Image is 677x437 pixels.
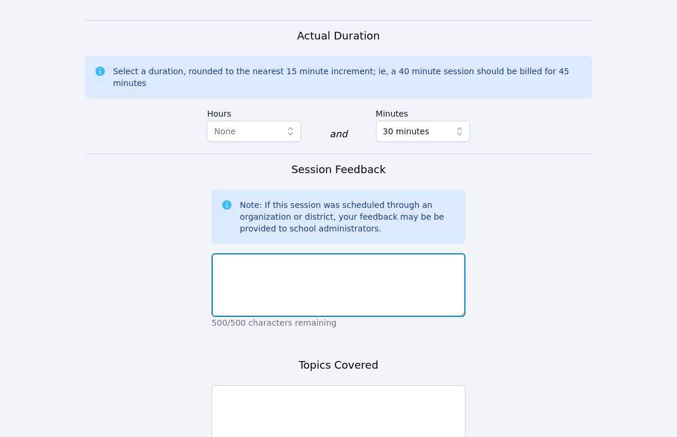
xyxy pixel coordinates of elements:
[291,161,385,178] h3: Session Feedback
[299,357,378,373] h3: Topics Covered
[376,103,470,121] label: Minutes
[207,121,301,142] button: None
[376,121,470,142] button: 30 minutes
[207,103,301,121] label: Hours
[297,28,379,44] h3: Actual Duration
[240,199,456,234] div: Note: If this session was scheduled through an organization or district, your feedback may be be ...
[329,127,347,141] div: and
[383,124,430,138] span: 30 minutes
[113,65,583,89] div: Select a duration, rounded to the nearest 15 minute increment; ie, a 40 minute session should be ...
[212,317,465,329] p: 500/500 characters remaining
[214,127,236,136] span: None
